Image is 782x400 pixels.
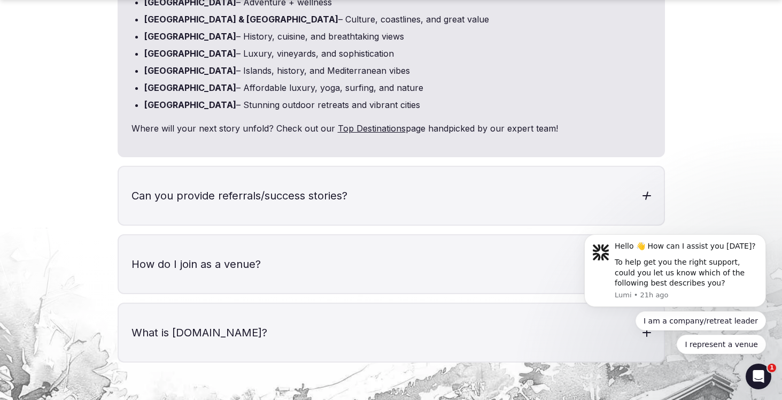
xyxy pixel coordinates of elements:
[144,81,651,94] li: – Affordable luxury, yoga, surfing, and nature
[144,47,651,60] li: – Luxury, vineyards, and sophistication
[144,64,651,77] li: – Islands, history, and Mediterranean vibes
[144,99,236,110] strong: [GEOGRAPHIC_DATA]
[144,65,236,76] strong: [GEOGRAPHIC_DATA]
[768,364,776,372] span: 1
[131,122,651,135] p: Where will your next story unfold? Check out our page handpicked by our expert team!
[144,82,236,93] strong: [GEOGRAPHIC_DATA]
[144,30,651,43] li: – History, cuisine, and breathtaking views
[568,177,782,371] iframe: Intercom notifications message
[746,364,771,389] iframe: Intercom live chat
[119,304,664,361] h3: What is [DOMAIN_NAME]?
[119,235,664,293] h3: How do I join as a venue?
[144,13,651,26] li: – Culture, coastlines, and great value
[119,167,664,225] h3: Can you provide referrals/success stories?
[338,123,406,134] a: Top Destinations
[144,98,651,111] li: – Stunning outdoor retreats and vibrant cities
[144,48,236,59] strong: [GEOGRAPHIC_DATA]
[144,14,338,25] strong: [GEOGRAPHIC_DATA] & [GEOGRAPHIC_DATA]
[144,31,236,42] strong: [GEOGRAPHIC_DATA]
